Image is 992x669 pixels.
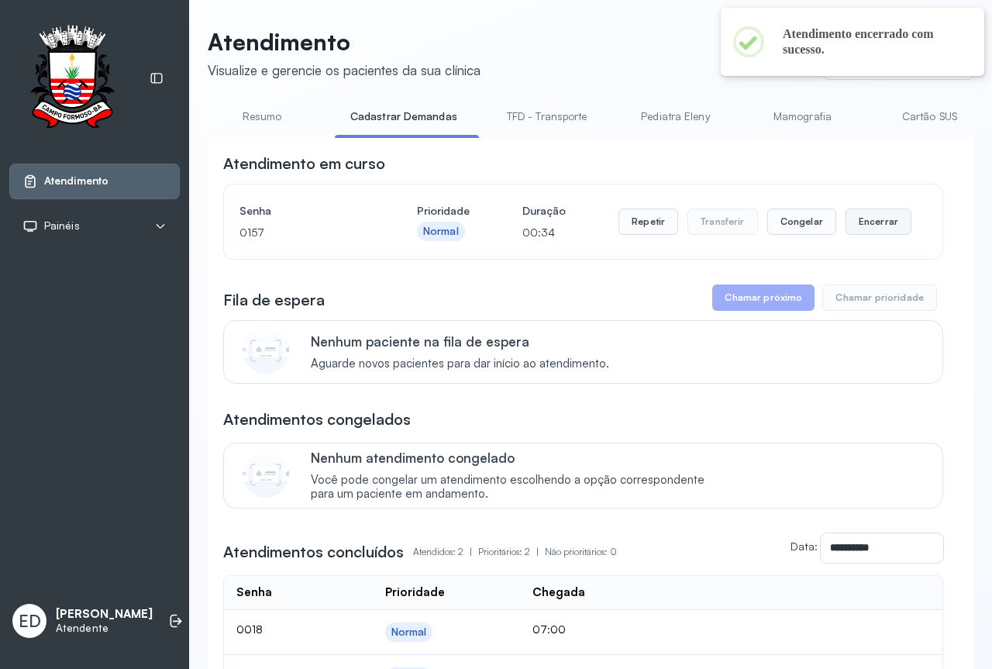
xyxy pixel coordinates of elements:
[478,541,545,563] p: Prioritários: 2
[44,219,80,233] span: Painéis
[243,327,289,374] img: Imagem de CalloutCard
[417,200,470,222] h4: Prioridade
[413,541,478,563] p: Atendidos: 2
[423,225,459,238] div: Normal
[236,622,263,636] span: 0018
[545,541,617,563] p: Não prioritários: 0
[311,357,609,371] span: Aguarde novos pacientes para dar início ao atendimento.
[522,200,566,222] h4: Duração
[223,289,325,311] h3: Fila de espera
[239,200,364,222] h4: Senha
[767,209,836,235] button: Congelar
[536,546,539,557] span: |
[223,409,411,430] h3: Atendimentos congelados
[391,626,427,639] div: Normal
[223,541,404,563] h3: Atendimentos concluídos
[208,28,480,56] p: Atendimento
[687,209,758,235] button: Transferir
[491,104,603,129] a: TFD - Transporte
[783,26,959,57] h2: Atendimento encerrado com sucesso.
[618,209,678,235] button: Repetir
[470,546,472,557] span: |
[208,62,480,78] div: Visualize e gerencie os pacientes da sua clínica
[532,622,566,636] span: 07:00
[790,540,818,553] label: Data:
[311,333,609,350] p: Nenhum paciente na fila de espera
[748,104,856,129] a: Mamografia
[385,585,445,600] div: Prioridade
[208,104,316,129] a: Resumo
[532,585,585,600] div: Chegada
[56,622,153,635] p: Atendente
[44,174,108,188] span: Atendimento
[335,104,473,129] a: Cadastrar Demandas
[22,174,167,189] a: Atendimento
[239,222,364,243] p: 0157
[16,25,128,133] img: Logotipo do estabelecimento
[846,209,911,235] button: Encerrar
[621,104,729,129] a: Pediatra Eleny
[712,284,815,311] button: Chamar próximo
[243,451,289,498] img: Imagem de CalloutCard
[822,284,937,311] button: Chamar prioridade
[311,473,721,502] span: Você pode congelar um atendimento escolhendo a opção correspondente para um paciente em andamento.
[236,585,272,600] div: Senha
[56,607,153,622] p: [PERSON_NAME]
[875,104,983,129] a: Cartão SUS
[522,222,566,243] p: 00:34
[311,450,721,466] p: Nenhum atendimento congelado
[223,153,385,174] h3: Atendimento em curso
